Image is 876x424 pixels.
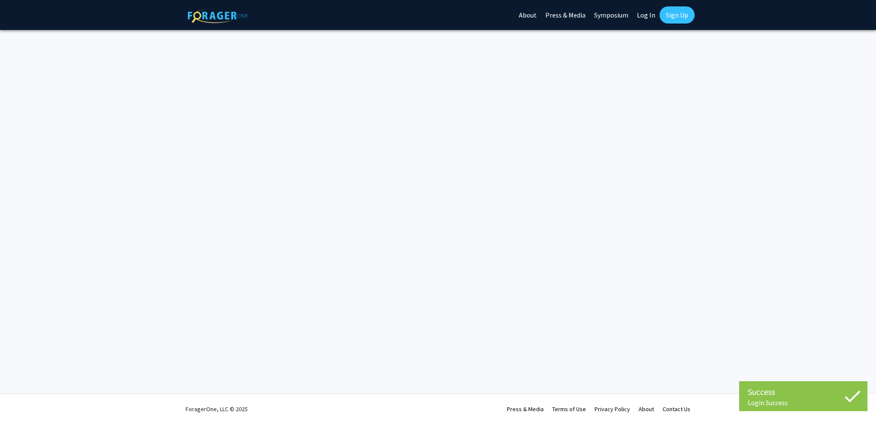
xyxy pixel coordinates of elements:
a: About [639,405,654,413]
a: Sign Up [660,6,695,24]
div: Success [748,385,859,398]
div: ForagerOne, LLC © 2025 [186,394,248,424]
div: Login Success [748,398,859,407]
a: Privacy Policy [595,405,630,413]
a: Terms of Use [552,405,586,413]
a: Contact Us [663,405,690,413]
img: ForagerOne Logo [188,8,248,23]
a: Press & Media [507,405,544,413]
